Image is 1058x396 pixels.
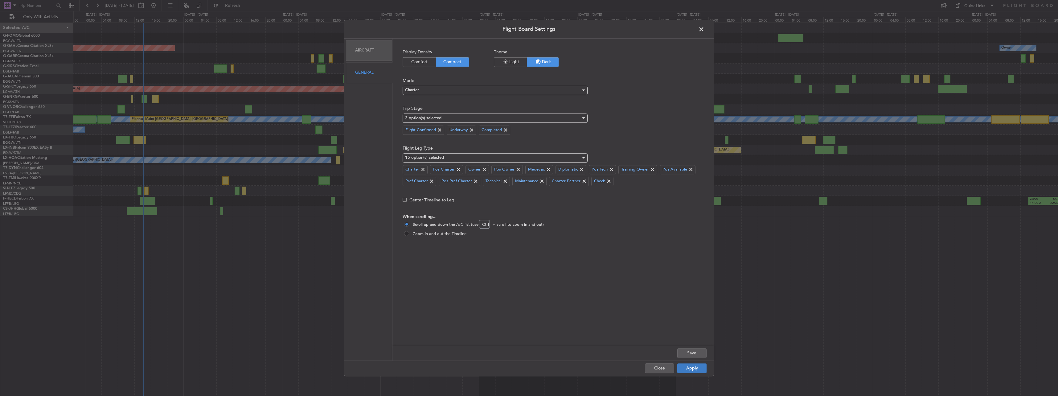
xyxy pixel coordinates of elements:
button: Comfort [403,57,436,67]
button: Close [645,363,674,373]
span: Flight Leg Type [403,145,703,151]
span: Pos Charter [433,167,455,173]
span: Pos Pref Charter [441,178,472,184]
span: Pos Tech [592,167,608,173]
span: Flight Confirmed [405,127,436,133]
span: Completed [482,127,502,133]
span: When scrolling... [403,214,703,220]
span: Pos Available [662,167,687,173]
button: Save [677,348,707,358]
span: Charter [405,89,419,93]
span: Trip Stage [403,105,703,112]
span: Technical [486,178,502,184]
span: Charter Partner [552,178,580,184]
div: General [346,62,392,83]
span: Check [594,178,605,184]
mat-select-trigger: 3 option(s) selected [405,116,441,120]
span: Display Density [403,49,469,55]
span: Diplomatic [558,167,578,173]
mat-select-trigger: 15 option(s) selected [405,156,444,160]
span: Maintenance [515,178,538,184]
div: Aircraft [346,40,392,61]
button: Light [494,57,527,67]
span: Pref Charter [405,178,428,184]
span: Mode [403,77,703,84]
button: Dark [527,57,559,67]
span: Training Owner [621,167,649,173]
button: Compact [436,57,469,67]
header: Flight Board Settings [344,20,714,39]
span: Pos Owner [494,167,515,173]
label: Center Timeline to Leg [409,197,454,203]
button: Apply [677,363,707,373]
span: Scroll up and down the A/C list (use Ctrl + scroll to zoom in and out) [410,222,544,228]
span: Owner [468,167,481,173]
span: Theme [494,49,559,55]
span: Charter [405,167,419,173]
span: Underway [449,127,468,133]
span: Medevac [528,167,545,173]
span: Zoom in and out the Timeline [410,231,466,237]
